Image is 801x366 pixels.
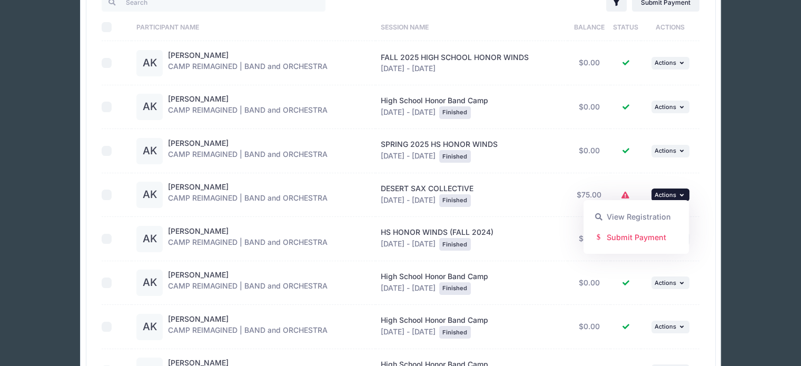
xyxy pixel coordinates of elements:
[568,41,610,85] td: $0.00
[168,51,229,60] a: [PERSON_NAME]
[655,59,676,66] span: Actions
[168,226,328,252] div: CAMP REIMAGINED | BAND and ORCHESTRA
[168,182,229,191] a: [PERSON_NAME]
[168,138,328,164] div: CAMP REIMAGINED | BAND and ORCHESTRA
[136,226,163,252] div: AK
[136,270,163,296] div: AK
[168,94,229,103] a: [PERSON_NAME]
[136,235,163,244] a: AK
[568,129,610,173] td: $0.00
[168,94,328,120] div: CAMP REIMAGINED | BAND and ORCHESTRA
[136,138,163,164] div: AK
[381,227,562,251] div: [DATE] - [DATE]
[136,323,163,332] a: AK
[381,52,562,74] div: [DATE] - [DATE]
[381,271,562,295] div: [DATE] - [DATE]
[375,13,568,41] th: Session Name: activate to sort column ascending
[381,96,488,105] span: High School Honor Band Camp
[381,315,488,324] span: High School Honor Band Camp
[136,59,163,68] a: AK
[568,261,610,305] td: $0.00
[655,191,676,199] span: Actions
[381,139,562,163] div: [DATE] - [DATE]
[655,147,676,154] span: Actions
[651,276,689,289] button: Actions
[568,305,610,349] td: $0.00
[381,272,488,281] span: High School Honor Band Camp
[168,314,328,340] div: CAMP REIMAGINED | BAND and ORCHESTRA
[651,145,689,157] button: Actions
[136,279,163,288] a: AK
[168,314,229,323] a: [PERSON_NAME]
[439,150,471,163] div: Finished
[651,101,689,113] button: Actions
[168,182,328,208] div: CAMP REIMAGINED | BAND and ORCHESTRA
[102,13,132,41] th: Select All
[439,238,471,251] div: Finished
[568,85,610,130] td: $0.00
[381,183,562,207] div: [DATE] - [DATE]
[655,323,676,330] span: Actions
[439,326,471,339] div: Finished
[589,227,684,247] a: Submit Payment
[655,279,676,286] span: Actions
[651,321,689,333] button: Actions
[168,50,328,76] div: CAMP REIMAGINED | BAND and ORCHESTRA
[381,140,498,149] span: SPRING 2025 HS HONOR WINDS
[589,207,684,227] a: View Registration
[439,194,471,207] div: Finished
[651,189,689,201] button: Actions
[136,94,163,120] div: AK
[568,217,610,261] td: $0.00
[136,314,163,340] div: AK
[655,103,676,111] span: Actions
[568,173,610,217] td: $75.00
[136,103,163,112] a: AK
[168,226,229,235] a: [PERSON_NAME]
[136,147,163,156] a: AK
[381,227,493,236] span: HS HONOR WINDS (FALL 2024)
[568,13,610,41] th: Balance: activate to sort column ascending
[136,182,163,208] div: AK
[439,282,471,295] div: Finished
[381,53,529,62] span: FALL 2025 HIGH SCHOOL HONOR WINDS
[132,13,376,41] th: Participant Name: activate to sort column ascending
[439,106,471,119] div: Finished
[381,95,562,119] div: [DATE] - [DATE]
[168,270,328,296] div: CAMP REIMAGINED | BAND and ORCHESTRA
[168,139,229,147] a: [PERSON_NAME]
[381,315,562,339] div: [DATE] - [DATE]
[168,270,229,279] a: [PERSON_NAME]
[136,191,163,200] a: AK
[381,184,473,193] span: DESERT SAX COLLECTIVE
[610,13,641,41] th: Status: activate to sort column ascending
[641,13,699,41] th: Actions: activate to sort column ascending
[651,57,689,70] button: Actions
[136,50,163,76] div: AK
